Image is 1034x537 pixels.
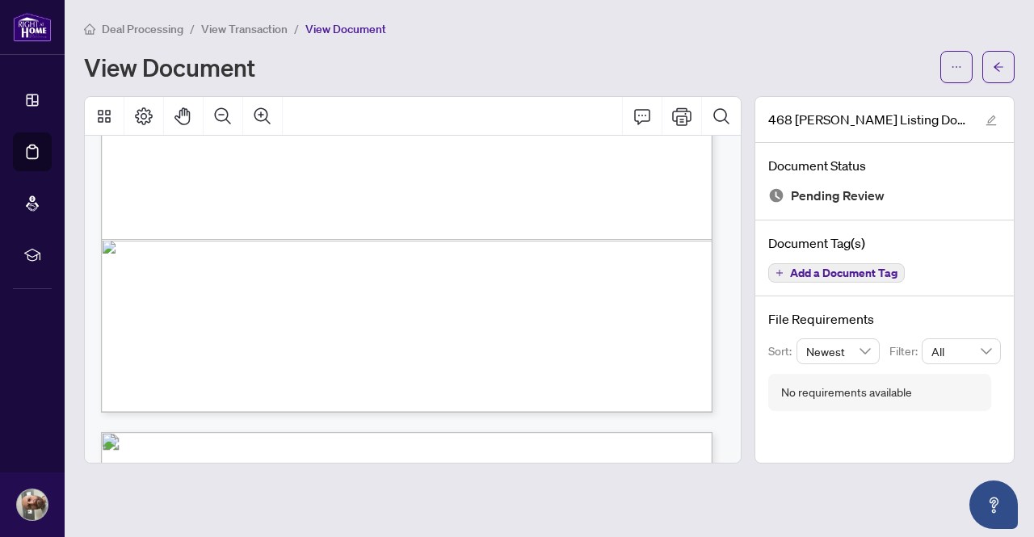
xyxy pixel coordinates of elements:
[84,23,95,35] span: home
[781,384,912,401] div: No requirements available
[806,339,871,363] span: Newest
[102,22,183,36] span: Deal Processing
[768,309,1001,329] h4: File Requirements
[969,480,1018,529] button: Open asap
[201,22,288,36] span: View Transaction
[294,19,299,38] li: /
[791,185,885,207] span: Pending Review
[931,339,991,363] span: All
[993,61,1004,73] span: arrow-left
[17,489,48,520] img: Profile Icon
[190,19,195,38] li: /
[768,263,905,283] button: Add a Document Tag
[768,342,797,360] p: Sort:
[889,342,922,360] p: Filter:
[13,12,52,42] img: logo
[84,54,255,80] h1: View Document
[775,269,784,277] span: plus
[305,22,386,36] span: View Document
[790,267,897,279] span: Add a Document Tag
[768,156,1001,175] h4: Document Status
[768,233,1001,253] h4: Document Tag(s)
[768,110,970,129] span: 468 [PERSON_NAME] Listing Doccuments.pdf
[986,115,997,126] span: edit
[951,61,962,73] span: ellipsis
[768,187,784,203] img: Document Status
